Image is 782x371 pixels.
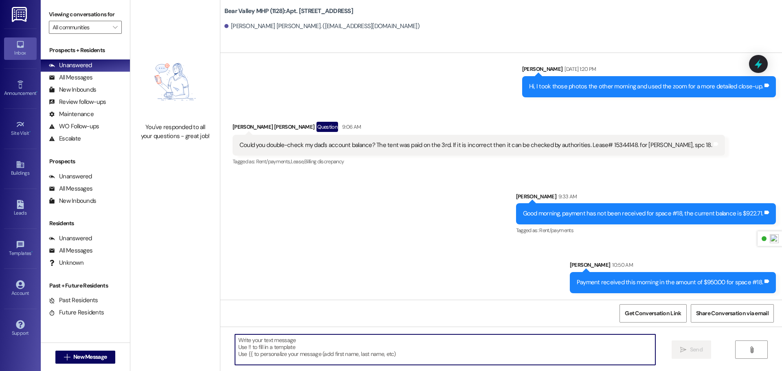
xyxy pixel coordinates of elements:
[4,318,37,340] a: Support
[53,21,109,34] input: All communities
[4,118,37,140] a: Site Visit •
[4,238,37,260] a: Templates •
[49,73,92,82] div: All Messages
[139,45,211,119] img: empty-state
[49,61,92,70] div: Unanswered
[49,134,81,143] div: Escalate
[539,227,573,234] span: Rent/payments
[619,304,686,323] button: Get Conversation Link
[516,192,776,204] div: [PERSON_NAME]
[49,98,106,106] div: Review follow-ups
[49,246,92,255] div: All Messages
[516,224,776,236] div: Tagged as:
[224,22,420,31] div: [PERSON_NAME] [PERSON_NAME]. ([EMAIL_ADDRESS][DOMAIN_NAME])
[49,296,98,305] div: Past Residents
[49,259,83,267] div: Unknown
[556,192,577,201] div: 9:33 AM
[233,122,725,135] div: [PERSON_NAME] [PERSON_NAME]
[41,281,130,290] div: Past + Future Residents
[41,219,130,228] div: Residents
[113,24,117,31] i: 
[562,65,596,73] div: [DATE] 1:20 PM
[4,198,37,220] a: Leads
[340,123,361,131] div: 9:06 AM
[523,209,763,218] div: Good morning, payment has not been received for space #18, the current balance is $922.71.
[570,261,776,272] div: [PERSON_NAME]
[233,156,725,167] div: Tagged as:
[49,122,99,131] div: WO Follow-ups
[73,353,107,361] span: New Message
[49,8,122,21] label: Viewing conversations for
[4,278,37,300] a: Account
[224,7,353,15] b: Bear Valley MHP (1128): Apt. [STREET_ADDRESS]
[49,197,96,205] div: New Inbounds
[691,304,774,323] button: Share Conversation via email
[49,308,104,317] div: Future Residents
[4,37,37,59] a: Inbox
[672,340,711,359] button: Send
[41,157,130,166] div: Prospects
[680,347,686,353] i: 
[625,309,681,318] span: Get Conversation Link
[64,354,70,360] i: 
[522,65,776,76] div: [PERSON_NAME]
[55,351,116,364] button: New Message
[41,46,130,55] div: Prospects + Residents
[291,158,304,165] span: Lease ,
[304,158,344,165] span: Billing discrepancy
[316,122,338,132] div: Question
[36,89,37,95] span: •
[139,123,211,140] div: You've responded to all your questions - great job!
[49,184,92,193] div: All Messages
[696,309,769,318] span: Share Conversation via email
[29,129,31,135] span: •
[49,234,92,243] div: Unanswered
[49,110,94,119] div: Maintenance
[529,82,763,91] div: Hi, I took those photos the other morning and used the zoom for a more detailed close-up.
[749,347,755,353] i: 
[12,7,29,22] img: ResiDesk Logo
[577,278,763,287] div: Payment received this morning in the amount of $950.00 for space #18.
[256,158,291,165] span: Rent/payments ,
[49,172,92,181] div: Unanswered
[4,158,37,180] a: Buildings
[31,249,33,255] span: •
[49,86,96,94] div: New Inbounds
[610,261,633,269] div: 10:50 AM
[239,141,712,149] div: Could you double-check my dad's account balance? The tent was paid on the 3rd. If it is incorrect...
[690,345,703,354] span: Send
